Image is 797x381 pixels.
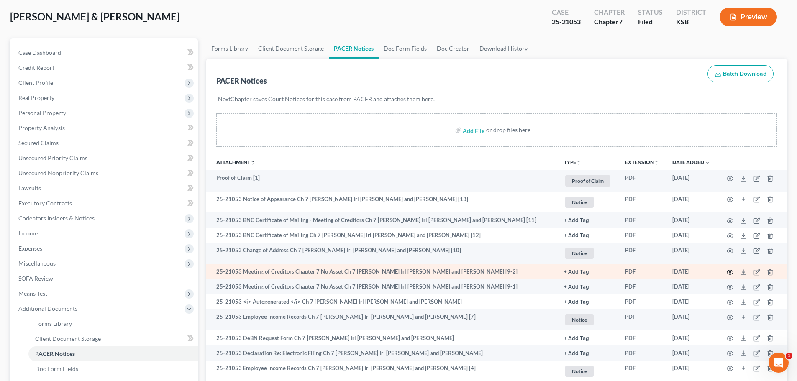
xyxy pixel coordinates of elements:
div: KSB [676,17,706,27]
td: PDF [618,212,666,228]
span: Executory Contracts [18,199,72,207]
span: Notice [565,197,594,208]
a: Client Document Storage [28,331,198,346]
a: + Add Tag [564,231,612,239]
td: 25-21053 Meeting of Creditors Chapter 7 No Asset Ch 7 [PERSON_NAME] Irl [PERSON_NAME] and [PERSON... [206,264,557,279]
button: + Add Tag [564,299,589,305]
i: unfold_more [250,160,255,165]
a: + Add Tag [564,349,612,357]
a: Unsecured Priority Claims [12,151,198,166]
span: Income [18,230,38,237]
span: Credit Report [18,64,54,71]
span: Client Profile [18,79,53,86]
a: + Add Tag [564,268,612,276]
span: Lawsuits [18,184,41,192]
td: [DATE] [666,243,717,264]
td: [DATE] [666,294,717,309]
span: Means Test [18,290,47,297]
span: Unsecured Priority Claims [18,154,87,161]
a: Attachmentunfold_more [216,159,255,165]
td: [DATE] [666,264,717,279]
span: Secured Claims [18,139,59,146]
button: + Add Tag [564,233,589,238]
a: Forms Library [28,316,198,331]
td: PDF [618,309,666,330]
a: PACER Notices [28,346,198,361]
div: Case [552,8,581,17]
a: + Add Tag [564,283,612,291]
td: PDF [618,170,666,192]
a: Notice [564,246,612,260]
td: [DATE] [666,330,717,345]
a: Forms Library [206,38,253,59]
span: 7 [619,18,623,26]
p: NextChapter saves Court Notices for this case from PACER and attaches them here. [218,95,775,103]
a: + Add Tag [564,334,612,342]
span: Unsecured Nonpriority Claims [18,169,98,176]
span: Personal Property [18,109,66,116]
iframe: Intercom live chat [769,353,789,373]
button: + Add Tag [564,284,589,290]
a: Notice [564,195,612,209]
span: Real Property [18,94,54,101]
td: 25-21053 Meeting of Creditors Chapter 7 No Asset Ch 7 [PERSON_NAME] Irl [PERSON_NAME] and [PERSON... [206,279,557,294]
span: Case Dashboard [18,49,61,56]
a: PACER Notices [329,38,379,59]
a: + Add Tag [564,298,612,306]
td: 25-21053 Employee Income Records Ch 7 [PERSON_NAME] Irl [PERSON_NAME] and [PERSON_NAME] [7] [206,309,557,330]
a: Extensionunfold_more [625,159,659,165]
a: Notice [564,313,612,327]
span: Miscellaneous [18,260,56,267]
div: District [676,8,706,17]
button: TYPEunfold_more [564,160,581,165]
div: Status [638,8,663,17]
td: PDF [618,294,666,309]
a: Lawsuits [12,181,198,196]
span: Client Document Storage [35,335,101,342]
a: Unsecured Nonpriority Claims [12,166,198,181]
td: 25-21053 Change of Address Ch 7 [PERSON_NAME] Irl [PERSON_NAME] and [PERSON_NAME] [10] [206,243,557,264]
span: Notice [565,248,594,259]
a: Executory Contracts [12,196,198,211]
a: + Add Tag [564,216,612,224]
a: Property Analysis [12,120,198,136]
td: PDF [618,345,666,361]
td: PDF [618,279,666,294]
a: Credit Report [12,60,198,75]
button: + Add Tag [564,336,589,341]
i: expand_more [705,160,710,165]
span: Notice [565,366,594,377]
td: 25-21053 Declaration Re: Electronic Filing Ch 7 [PERSON_NAME] Irl [PERSON_NAME] and [PERSON_NAME] [206,345,557,361]
a: Date Added expand_more [672,159,710,165]
td: [DATE] [666,170,717,192]
td: [DATE] [666,192,717,213]
td: 25-21053 Notice of Appearance Ch 7 [PERSON_NAME] Irl [PERSON_NAME] and [PERSON_NAME] [13] [206,192,557,213]
button: + Add Tag [564,218,589,223]
a: Client Document Storage [253,38,329,59]
span: SOFA Review [18,275,53,282]
a: Notice [564,364,612,378]
span: [PERSON_NAME] & [PERSON_NAME] [10,10,179,23]
td: [DATE] [666,212,717,228]
button: + Add Tag [564,351,589,356]
td: 25-21053 BNC Certificate of Mailing - Meeting of Creditors Ch 7 [PERSON_NAME] Irl [PERSON_NAME] a... [206,212,557,228]
td: PDF [618,330,666,345]
button: Batch Download [707,65,774,83]
span: Expenses [18,245,42,252]
span: PACER Notices [35,350,75,357]
span: Proof of Claim [565,175,610,187]
a: Doc Form Fields [28,361,198,376]
span: Forms Library [35,320,72,327]
td: PDF [618,243,666,264]
button: + Add Tag [564,269,589,275]
span: Doc Form Fields [35,365,78,372]
td: [DATE] [666,279,717,294]
div: PACER Notices [216,76,267,86]
a: Doc Form Fields [379,38,432,59]
td: [DATE] [666,309,717,330]
a: Secured Claims [12,136,198,151]
td: [DATE] [666,345,717,361]
i: unfold_more [654,160,659,165]
div: Filed [638,17,663,27]
a: Doc Creator [432,38,474,59]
